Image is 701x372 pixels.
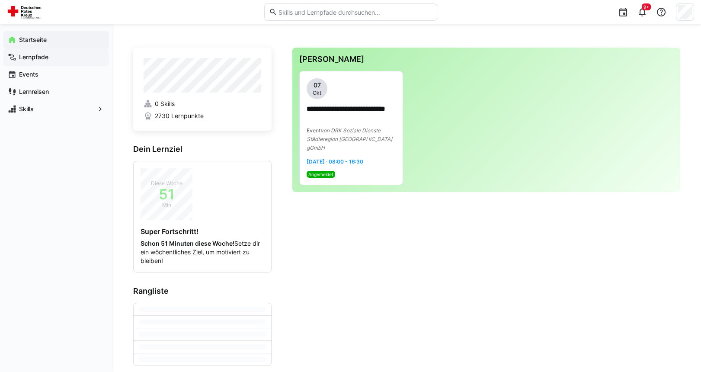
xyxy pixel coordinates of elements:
[141,227,264,236] h4: Super Fortschritt!
[299,55,673,64] h3: [PERSON_NAME]
[307,158,363,165] span: [DATE] · 08:00 - 16:30
[308,172,333,177] span: Angemeldet
[133,144,272,154] h3: Dein Lernziel
[155,112,204,120] span: 2730 Lernpunkte
[155,99,175,108] span: 0 Skills
[141,240,234,247] strong: Schon 51 Minuten diese Woche!
[144,99,261,108] a: 0 Skills
[307,127,320,134] span: Event
[307,127,392,151] span: von DRK Soziale Dienste Städteregion [GEOGRAPHIC_DATA] gGmbH
[277,8,432,16] input: Skills und Lernpfade durchsuchen…
[141,239,264,265] p: Setze dir ein wöchentliches Ziel, um motiviert zu bleiben!
[314,81,321,90] span: 07
[133,286,272,296] h3: Rangliste
[643,4,649,10] span: 9+
[313,90,321,96] span: Okt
